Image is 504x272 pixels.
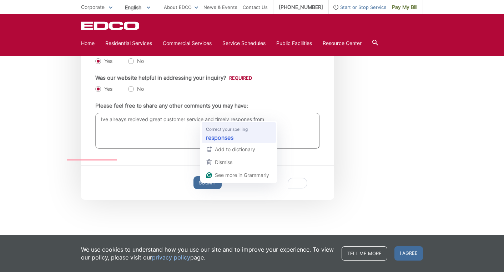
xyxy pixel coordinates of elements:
[105,39,152,47] a: Residential Services
[95,113,320,149] textarea: To enrich screen reader interactions, please activate Accessibility in Grammarly extension settings
[81,21,140,30] a: EDCD logo. Return to the homepage.
[95,103,248,109] label: Please feel free to share any other comments you may have:
[243,3,268,11] a: Contact Us
[276,39,312,47] a: Public Facilities
[120,1,156,13] span: English
[203,3,237,11] a: News & Events
[392,3,417,11] span: Pay My Bill
[323,39,362,47] a: Resource Center
[193,176,222,189] input: Submit
[128,85,144,93] label: No
[163,39,212,47] a: Commercial Services
[342,246,387,261] a: Tell me more
[152,253,190,261] a: privacy policy
[222,39,266,47] a: Service Schedules
[81,4,105,10] span: Corporate
[164,3,198,11] a: About EDCO
[95,85,112,93] label: Yes
[81,39,95,47] a: Home
[95,58,112,65] label: Yes
[128,58,144,65] label: No
[81,246,334,261] p: We use cookies to understand how you use our site and to improve your experience. To view our pol...
[394,246,423,261] span: I agree
[95,75,252,81] label: Was our website helpful in addressing your inquiry?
